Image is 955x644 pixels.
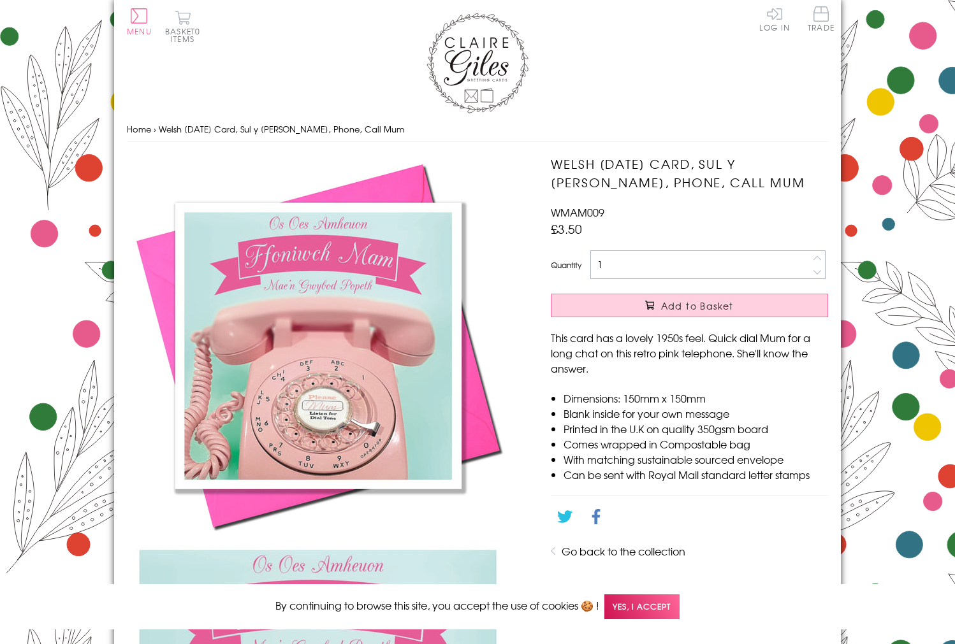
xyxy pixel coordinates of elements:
[127,117,828,143] nav: breadcrumbs
[564,390,828,406] li: Dimensions: 150mm x 150mm
[159,123,404,135] span: Welsh [DATE] Card, Sul y [PERSON_NAME], Phone, Call Mum
[551,259,581,271] label: Quantity
[551,220,582,238] span: £3.50
[165,10,200,43] button: Basket0 items
[562,543,685,559] a: Go back to the collection
[564,452,828,467] li: With matching sustainable sourced envelope
[759,6,790,31] a: Log In
[551,155,828,192] h1: Welsh [DATE] Card, Sul y [PERSON_NAME], Phone, Call Mum
[551,330,828,376] p: This card has a lovely 1950s feel. Quick dial Mum for a long chat on this retro pink telephone. S...
[171,25,200,45] span: 0 items
[564,406,828,421] li: Blank inside for your own message
[564,421,828,436] li: Printed in the U.K on quality 350gsm board
[127,155,509,537] img: Welsh Mother's Day Card, Sul y Mamau Hapus, Phone, Call Mum
[127,8,152,35] button: Menu
[551,204,604,220] span: WMAM009
[426,13,529,113] img: Claire Giles Greetings Cards
[564,467,828,482] li: Can be sent with Royal Mail standard letter stamps
[127,123,151,135] a: Home
[564,436,828,452] li: Comes wrapped in Compostable bag
[808,6,835,31] span: Trade
[604,594,680,619] span: Yes, I accept
[661,299,734,312] span: Add to Basket
[154,123,156,135] span: ›
[551,294,828,317] button: Add to Basket
[808,6,835,34] a: Trade
[127,25,152,37] span: Menu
